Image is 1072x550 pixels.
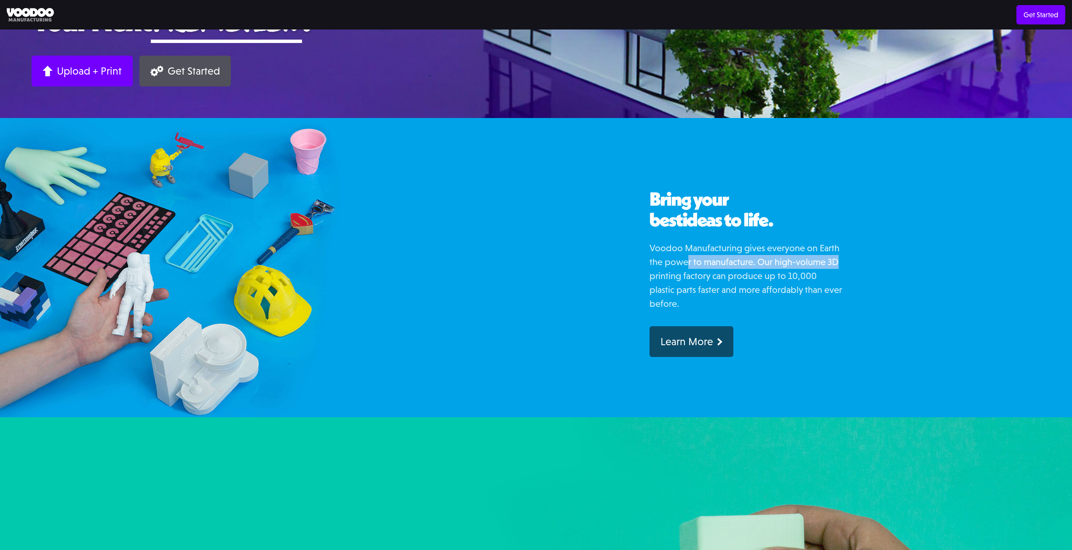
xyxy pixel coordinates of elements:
img: Arrow up [43,66,53,76]
a: Get Started [139,56,231,86]
h2: Bring your best [650,189,843,231]
div: Upload + Print [57,64,122,78]
p: Voodoo Manufacturing gives everyone on Earth the power to manufacture. Our high-volume 3D printin... [650,241,843,311]
img: Gears [150,66,163,76]
span: ideas to life. [682,208,773,231]
span: promotion [151,3,302,39]
a: Learn More [650,326,733,357]
a: Upload + Print [32,56,133,86]
div: Get Started [168,64,220,78]
div: Learn More [660,335,713,348]
a: Get Started [1016,5,1065,24]
img: Voodoo Manufacturing logo [7,8,54,22]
